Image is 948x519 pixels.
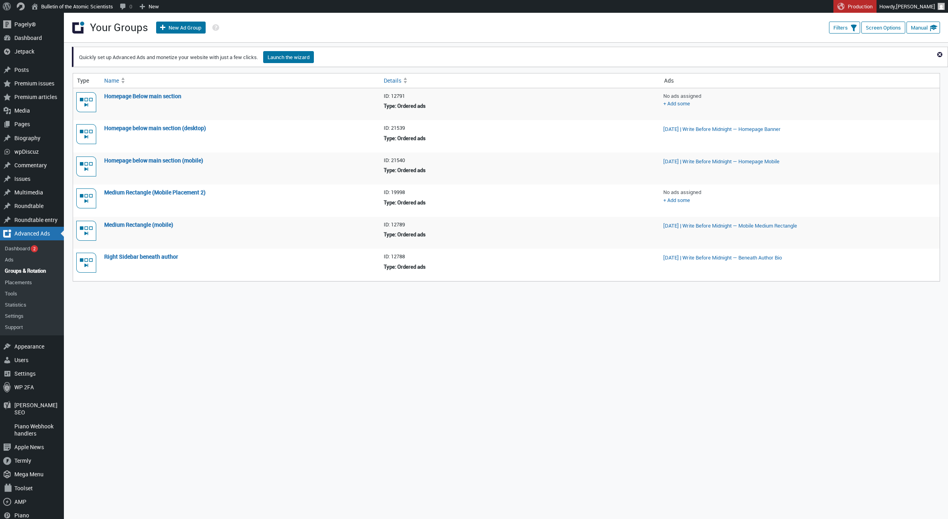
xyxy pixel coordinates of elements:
a: Details Sort ascending. [381,73,660,88]
button: Screen Options [861,22,905,34]
button: Filters [829,22,860,34]
a: Launch the wizard [263,51,314,63]
li: ID: 12791 [384,92,657,100]
a: + Add some [663,196,690,204]
strong: Type: Ordered ads [384,166,426,174]
strong: Type: Ordered ads [384,135,426,142]
span: [PERSON_NAME] [896,3,935,10]
td: No ads assigned [660,88,940,120]
span: Name [104,77,119,85]
a: Homepage below main section (desktop) [104,124,206,132]
li: ID: 19998 [384,188,657,196]
strong: Type: Ordered ads [384,231,426,238]
img: Ordered ads [76,156,96,176]
a: Medium Rectangle (Mobile Placement 2) [104,188,206,196]
img: Ordered ads [76,253,96,273]
a: [DATE] | Write Before Midnight — Homepage Mobile [663,158,779,165]
h1: Your Groups [90,20,148,34]
img: Ordered ads [76,221,96,241]
a: Homepage Below main section [104,92,181,100]
li: ID: 21539 [384,124,657,132]
a: [DATE] | Write Before Midnight — Mobile Medium Rectangle [663,222,797,229]
th: Type [73,73,101,88]
a: Medium Rectangle (mobile) [104,221,173,228]
a: Name Sort ascending. [101,73,381,88]
a: [DATE] | Write Before Midnight — Homepage Banner [663,125,781,133]
td: No ads assigned [660,184,940,217]
a: Homepage below main section (mobile) [104,156,203,164]
img: Ordered ads [76,188,96,208]
a: Manual [906,22,940,34]
th: Ads [660,73,940,88]
a: [DATE] | Write Before Midnight — Beneath Author Bio [663,254,782,261]
p: Quickly set up Advanced Ads and monetize your website with just a few clicks. [78,50,932,64]
img: Ordered ads [76,124,96,144]
strong: Type: Ordered ads [384,263,426,270]
strong: Type: Ordered ads [384,199,426,206]
li: ID: 21540 [384,156,657,164]
a: Right Sidebar beneath author [104,253,178,260]
a: + Add some [663,100,690,107]
li: ID: 12788 [384,253,657,261]
li: ID: 12789 [384,221,657,229]
strong: Type: Ordered ads [384,102,426,109]
a: New Ad Group [156,22,206,34]
span: 2 [33,246,36,252]
span: Details [384,77,401,85]
img: Ordered ads [76,92,96,112]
